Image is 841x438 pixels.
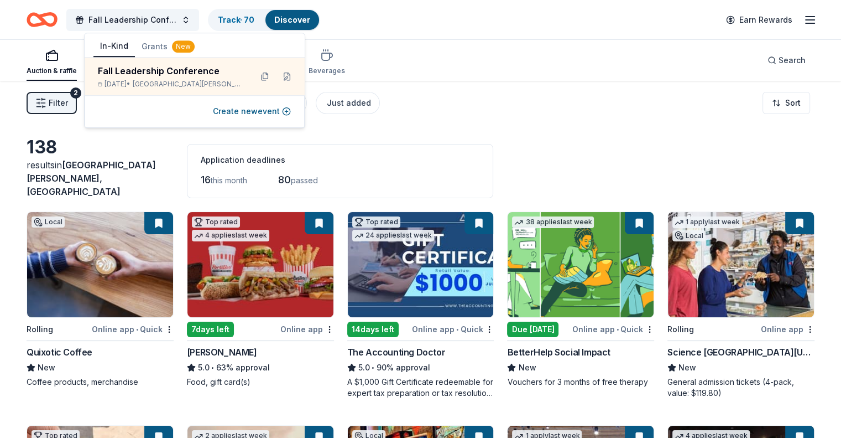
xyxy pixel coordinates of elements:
[347,212,494,399] a: Image for The Accounting DoctorTop rated24 applieslast week14days leftOnline app•QuickThe Account...
[27,323,53,336] div: Rolling
[172,40,195,53] div: New
[761,322,814,336] div: Online app
[187,361,334,374] div: 63% approval
[218,15,254,24] a: Track· 70
[27,159,156,197] span: in
[678,361,696,374] span: New
[27,66,77,75] div: Auction & raffle
[136,325,138,334] span: •
[27,7,58,33] a: Home
[27,158,174,198] div: results
[309,66,345,75] div: Beverages
[192,230,269,241] div: 4 applies last week
[672,230,706,241] div: Local
[211,176,247,185] span: this month
[187,212,333,317] img: Image for Portillo's
[672,217,742,228] div: 1 apply last week
[27,136,174,158] div: 138
[348,212,494,317] img: Image for The Accounting Doctor
[27,377,174,388] div: Coffee products, merchandise
[347,377,494,399] div: A $1,000 Gift Certificate redeemable for expert tax preparation or tax resolution services—recipi...
[187,322,234,337] div: 7 days left
[668,212,814,317] img: Image for Science Museum of Minnesota
[66,9,199,31] button: Fall Leadership Conference
[518,361,536,374] span: New
[507,346,610,359] div: BetterHelp Social Impact
[667,212,814,399] a: Image for Science Museum of Minnesota1 applylast weekLocalRollingOnline appScience [GEOGRAPHIC_DA...
[508,212,654,317] img: Image for BetterHelp Social Impact
[88,13,177,27] span: Fall Leadership Conference
[667,323,694,336] div: Rolling
[27,159,156,197] span: [GEOGRAPHIC_DATA][PERSON_NAME], [GEOGRAPHIC_DATA]
[93,36,135,57] button: In-Kind
[27,346,92,359] div: Quixotic Coffee
[98,80,243,89] div: [DATE] •
[98,64,243,78] div: Fall Leadership Conference
[456,325,458,334] span: •
[70,87,81,99] div: 2
[27,212,173,317] img: Image for Quixotic Coffee
[412,322,494,336] div: Online app Quick
[507,377,654,388] div: Vouchers for 3 months of free therapy
[291,176,318,185] span: passed
[512,217,594,228] div: 38 applies last week
[507,212,654,388] a: Image for BetterHelp Social Impact38 applieslast weekDue [DATE]Online app•QuickBetterHelp Social ...
[347,322,399,337] div: 14 days left
[133,80,243,89] span: [GEOGRAPHIC_DATA][PERSON_NAME], [GEOGRAPHIC_DATA]
[507,322,558,337] div: Due [DATE]
[278,174,291,185] span: 80
[352,217,400,228] div: Top rated
[211,363,214,372] span: •
[213,105,291,118] button: Create newevent
[27,212,174,388] a: Image for Quixotic CoffeeLocalRollingOnline app•QuickQuixotic CoffeeNewCoffee products, merchandise
[309,44,345,81] button: Beverages
[201,174,211,185] span: 16
[759,49,814,71] button: Search
[27,92,77,114] button: Filter2
[49,96,68,110] span: Filter
[135,37,201,56] button: Grants
[719,10,799,30] a: Earn Rewards
[762,92,810,114] button: Sort
[347,346,446,359] div: The Accounting Doctor
[274,15,310,24] a: Discover
[208,9,320,31] button: Track· 70Discover
[32,217,65,228] div: Local
[187,377,334,388] div: Food, gift card(s)
[27,44,77,81] button: Auction & raffle
[198,361,210,374] span: 5.0
[187,212,334,388] a: Image for Portillo'sTop rated4 applieslast week7days leftOnline app[PERSON_NAME]5.0•63% approvalF...
[92,322,174,336] div: Online app Quick
[192,217,240,228] div: Top rated
[280,322,334,336] div: Online app
[779,54,806,67] span: Search
[785,96,801,110] span: Sort
[201,153,479,167] div: Application deadlines
[667,377,814,399] div: General admission tickets (4-pack, value: $119.80)
[187,346,257,359] div: [PERSON_NAME]
[358,361,370,374] span: 5.0
[667,346,814,359] div: Science [GEOGRAPHIC_DATA][US_STATE]
[617,325,619,334] span: •
[572,322,654,336] div: Online app Quick
[327,96,371,110] div: Just added
[38,361,55,374] span: New
[316,92,380,114] button: Just added
[372,363,374,372] span: •
[347,361,494,374] div: 90% approval
[352,230,434,241] div: 24 applies last week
